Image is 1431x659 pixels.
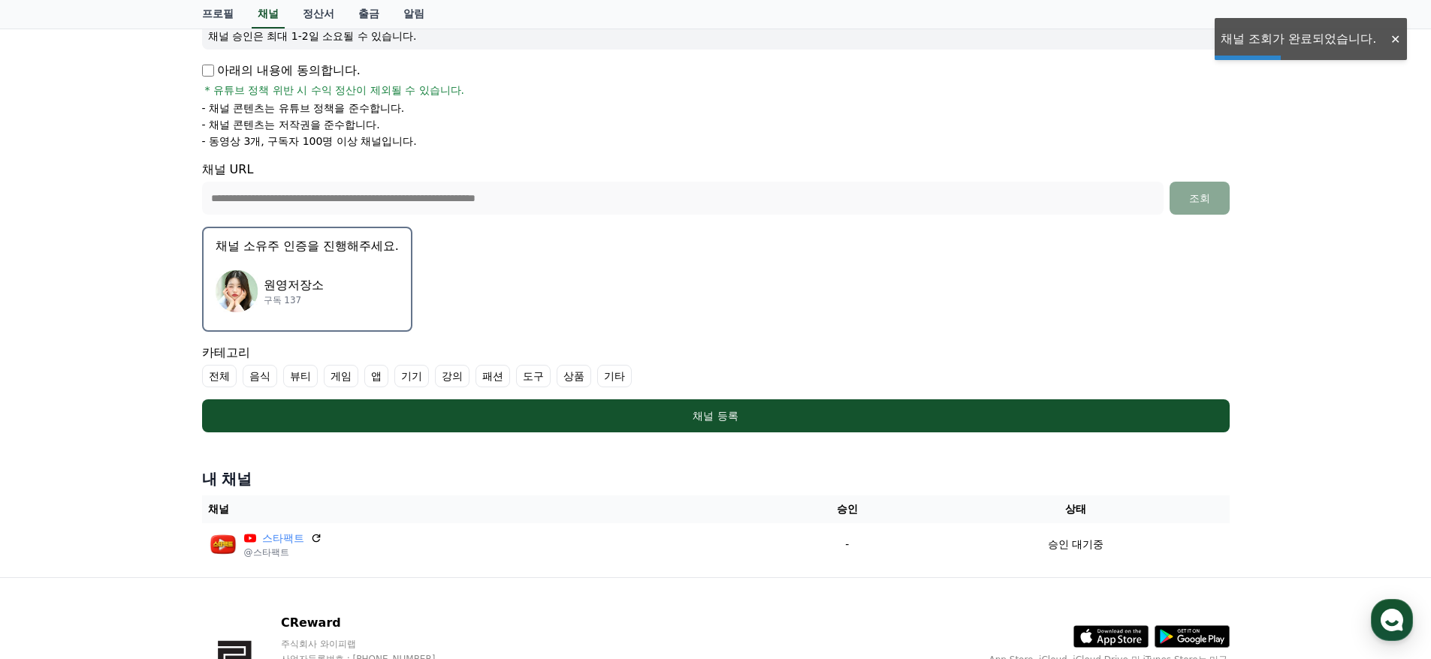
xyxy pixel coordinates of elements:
[216,237,399,255] p: 채널 소유주 인증을 진행해주세요.
[394,365,429,387] label: 기기
[1048,537,1103,552] p: 승인 대기중
[516,365,551,387] label: 도구
[99,476,194,513] a: 대화
[557,365,591,387] label: 상품
[778,537,916,552] p: -
[205,83,465,98] span: * 유튜브 정책 위반 시 수익 정산이 제외될 수 있습니다.
[202,134,417,149] p: - 동영상 3개, 구독자 100명 이상 채널입니다.
[5,476,99,513] a: 홈
[324,365,358,387] label: 게임
[264,276,324,294] p: 원영저장소
[202,399,1230,432] button: 채널 등록
[232,498,250,510] span: 설정
[202,62,361,80] p: 아래의 내용에 동의합니다.
[1176,191,1224,206] div: 조회
[232,408,1200,423] div: 채널 등록
[202,468,1230,489] h4: 내 채널
[281,614,464,632] p: CReward
[202,365,237,387] label: 전체
[137,499,155,511] span: 대화
[216,270,258,312] img: 원영저장소
[475,365,510,387] label: 패션
[283,365,318,387] label: 뷰티
[243,365,277,387] label: 음식
[202,101,405,116] p: - 채널 콘텐츠는 유튜브 정책을 준수합니다.
[922,495,1229,523] th: 상태
[772,495,922,523] th: 승인
[597,365,632,387] label: 기타
[202,227,412,332] button: 채널 소유주 인증을 진행해주세요. 원영저장소 원영저장소 구독 137
[244,546,322,558] p: @스타팩트
[435,365,469,387] label: 강의
[364,365,388,387] label: 앱
[202,344,1230,387] div: 카테고리
[281,638,464,650] p: 주식회사 와이피랩
[202,117,380,132] p: - 채널 콘텐츠는 저작권을 준수합니다.
[47,498,56,510] span: 홈
[208,529,238,559] img: 스타팩트
[194,476,288,513] a: 설정
[264,294,324,306] p: 구독 137
[208,29,1224,44] p: 채널 승인은 최대 1-2일 소요될 수 있습니다.
[262,531,304,546] a: 스타팩트
[202,161,1230,215] div: 채널 URL
[1170,182,1230,215] button: 조회
[202,495,773,523] th: 채널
